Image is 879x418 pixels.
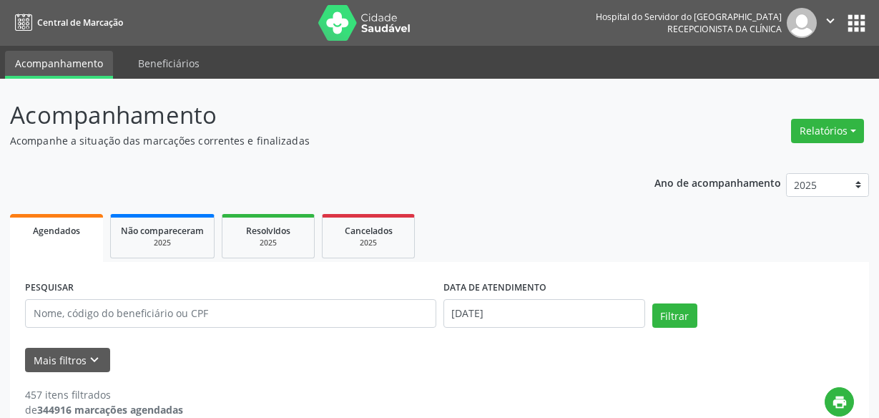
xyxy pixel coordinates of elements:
[87,352,102,368] i: keyboard_arrow_down
[121,225,204,237] span: Não compareceram
[844,11,869,36] button: apps
[10,97,612,133] p: Acompanhamento
[25,348,110,373] button: Mais filtroskeyboard_arrow_down
[345,225,393,237] span: Cancelados
[832,394,848,410] i: print
[33,225,80,237] span: Agendados
[121,238,204,248] div: 2025
[791,119,864,143] button: Relatórios
[10,133,612,148] p: Acompanhe a situação das marcações correntes e finalizadas
[246,225,290,237] span: Resolvidos
[825,387,854,417] button: print
[10,11,123,34] a: Central de Marcação
[37,16,123,29] span: Central de Marcação
[5,51,113,79] a: Acompanhamento
[37,403,183,417] strong: 344916 marcações agendadas
[817,8,844,38] button: 
[25,277,74,299] label: PESQUISAR
[443,277,546,299] label: DATA DE ATENDIMENTO
[232,238,304,248] div: 2025
[25,387,183,402] div: 457 itens filtrados
[25,299,436,328] input: Nome, código do beneficiário ou CPF
[128,51,210,76] a: Beneficiários
[822,13,838,29] i: 
[787,8,817,38] img: img
[333,238,404,248] div: 2025
[652,303,697,328] button: Filtrar
[654,173,781,191] p: Ano de acompanhamento
[25,402,183,417] div: de
[596,11,782,23] div: Hospital do Servidor do [GEOGRAPHIC_DATA]
[443,299,645,328] input: Selecione um intervalo
[667,23,782,35] span: Recepcionista da clínica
